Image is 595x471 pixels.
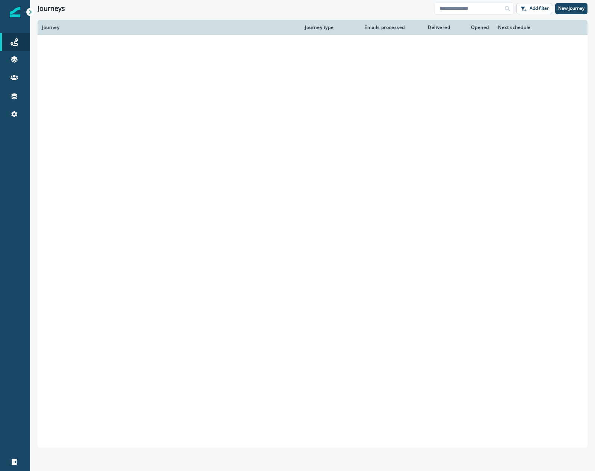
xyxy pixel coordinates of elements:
div: Delivered [414,24,450,30]
h1: Journeys [38,5,65,13]
p: Add filter [530,6,549,11]
button: Add filter [516,3,552,14]
img: Inflection [10,7,20,17]
div: Journey type [305,24,352,30]
div: Emails processed [361,24,405,30]
button: New journey [555,3,587,14]
div: Journey [42,24,296,30]
div: Opened [459,24,489,30]
div: Next schedule [498,24,564,30]
p: New journey [558,6,584,11]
